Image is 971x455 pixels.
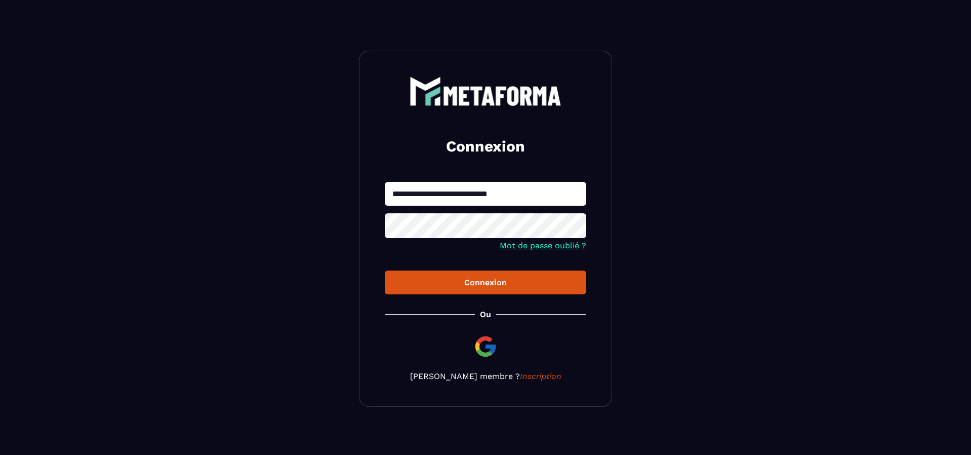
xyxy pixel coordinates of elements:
img: logo [410,77,561,106]
a: Mot de passe oublié ? [500,241,586,250]
a: Inscription [520,371,561,381]
button: Connexion [385,271,586,294]
a: logo [385,77,586,106]
p: [PERSON_NAME] membre ? [385,371,586,381]
img: google [473,334,498,359]
div: Connexion [393,278,578,287]
p: Ou [480,310,491,319]
h2: Connexion [397,136,574,157]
